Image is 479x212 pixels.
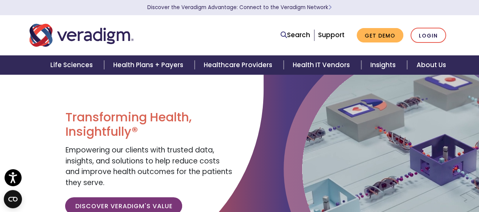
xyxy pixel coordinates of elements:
a: Discover the Veradigm Advantage: Connect to the Veradigm NetworkLearn More [147,4,332,11]
a: Login [410,28,446,43]
a: Get Demo [357,28,403,43]
button: Open CMP widget [4,190,22,208]
h1: Transforming Health, Insightfully® [65,110,234,139]
a: Health Plans + Payers [104,55,195,75]
span: Empowering our clients with trusted data, insights, and solutions to help reduce costs and improv... [65,145,232,188]
img: Veradigm logo [30,23,134,48]
a: Health IT Vendors [284,55,361,75]
a: Support [318,30,345,39]
span: Learn More [328,4,332,11]
a: Insights [361,55,407,75]
a: Search [281,30,310,40]
a: Healthcare Providers [195,55,283,75]
a: Life Sciences [41,55,104,75]
a: About Us [407,55,455,75]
